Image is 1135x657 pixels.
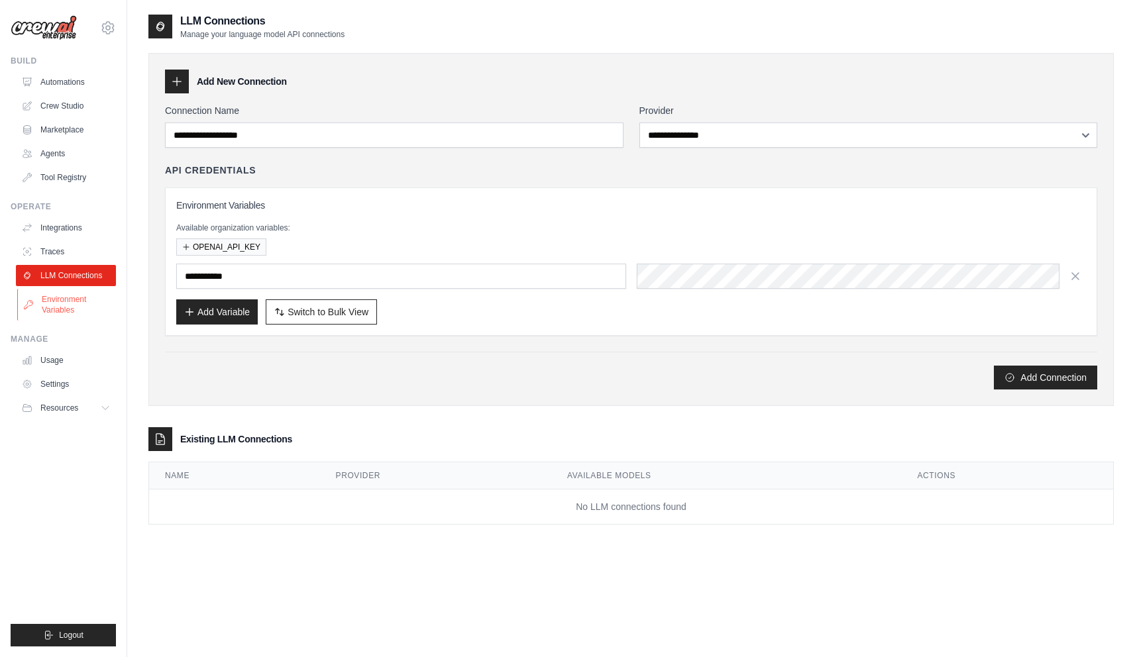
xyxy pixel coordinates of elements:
button: Resources [16,397,116,419]
th: Provider [320,462,552,489]
h3: Add New Connection [197,75,287,88]
a: Usage [16,350,116,371]
label: Provider [639,104,1098,117]
a: LLM Connections [16,265,116,286]
button: Switch to Bulk View [266,299,377,325]
a: Traces [16,241,116,262]
button: OPENAI_API_KEY [176,238,266,256]
h2: LLM Connections [180,13,345,29]
img: Logo [11,15,77,40]
a: Environment Variables [17,289,117,321]
a: Marketplace [16,119,116,140]
button: Add Variable [176,299,258,325]
label: Connection Name [165,104,623,117]
a: Settings [16,374,116,395]
th: Available Models [551,462,901,489]
div: Manage [11,334,116,344]
span: Logout [59,630,83,640]
span: Resources [40,403,78,413]
div: Operate [11,201,116,212]
p: Manage your language model API connections [180,29,345,40]
div: Build [11,56,116,66]
td: No LLM connections found [149,489,1113,525]
h3: Environment Variables [176,199,1086,212]
th: Name [149,462,320,489]
h4: API Credentials [165,164,256,177]
a: Agents [16,143,116,164]
h3: Existing LLM Connections [180,432,292,446]
a: Integrations [16,217,116,238]
a: Crew Studio [16,95,116,117]
p: Available organization variables: [176,223,1086,233]
th: Actions [901,462,1113,489]
span: Switch to Bulk View [288,305,368,319]
a: Tool Registry [16,167,116,188]
a: Automations [16,72,116,93]
button: Logout [11,624,116,646]
button: Add Connection [994,366,1097,389]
